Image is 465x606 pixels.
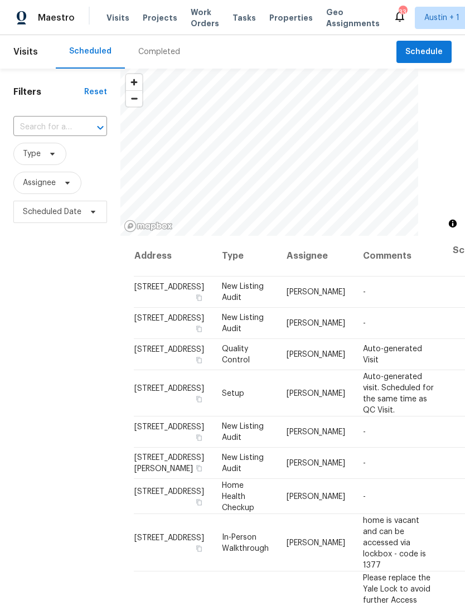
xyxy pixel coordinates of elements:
[287,288,345,296] span: [PERSON_NAME]
[222,423,264,442] span: New Listing Audit
[13,119,76,136] input: Search for an address...
[134,534,204,541] span: [STREET_ADDRESS]
[446,217,459,230] button: Toggle attribution
[38,12,75,23] span: Maestro
[23,177,56,188] span: Assignee
[194,497,204,507] button: Copy Address
[287,492,345,500] span: [PERSON_NAME]
[191,7,219,29] span: Work Orders
[194,433,204,443] button: Copy Address
[363,492,366,500] span: -
[363,516,426,569] span: home is vacant and can be accessed via lockbox - code is 1377
[222,533,269,552] span: In-Person Walkthrough
[194,293,204,303] button: Copy Address
[120,69,418,236] canvas: Map
[278,236,354,277] th: Assignee
[134,346,204,353] span: [STREET_ADDRESS]
[23,206,81,217] span: Scheduled Date
[194,463,204,473] button: Copy Address
[213,236,278,277] th: Type
[126,90,142,106] button: Zoom out
[363,288,366,296] span: -
[222,389,244,397] span: Setup
[363,345,422,364] span: Auto-generated Visit
[126,91,142,106] span: Zoom out
[134,454,204,473] span: [STREET_ADDRESS][PERSON_NAME]
[287,459,345,467] span: [PERSON_NAME]
[399,7,406,18] div: 33
[134,384,204,392] span: [STREET_ADDRESS]
[396,41,452,64] button: Schedule
[23,148,41,159] span: Type
[134,314,204,322] span: [STREET_ADDRESS]
[363,428,366,436] span: -
[363,372,434,414] span: Auto-generated visit. Scheduled for the same time as QC Visit.
[287,351,345,358] span: [PERSON_NAME]
[363,459,366,467] span: -
[13,40,38,64] span: Visits
[232,14,256,22] span: Tasks
[326,7,380,29] span: Geo Assignments
[222,454,264,473] span: New Listing Audit
[405,45,443,59] span: Schedule
[134,487,204,495] span: [STREET_ADDRESS]
[222,345,250,364] span: Quality Control
[222,481,254,511] span: Home Health Checkup
[84,86,107,98] div: Reset
[363,319,366,327] span: -
[69,46,112,57] div: Scheduled
[194,543,204,553] button: Copy Address
[124,220,173,232] a: Mapbox homepage
[354,236,444,277] th: Comments
[126,74,142,90] button: Zoom in
[269,12,313,23] span: Properties
[106,12,129,23] span: Visits
[194,355,204,365] button: Copy Address
[138,46,180,57] div: Completed
[222,283,264,302] span: New Listing Audit
[449,217,456,230] span: Toggle attribution
[134,236,213,277] th: Address
[194,324,204,334] button: Copy Address
[13,86,84,98] h1: Filters
[194,394,204,404] button: Copy Address
[134,423,204,431] span: [STREET_ADDRESS]
[143,12,177,23] span: Projects
[93,120,108,135] button: Open
[287,539,345,546] span: [PERSON_NAME]
[134,283,204,291] span: [STREET_ADDRESS]
[424,12,459,23] span: Austin + 1
[287,389,345,397] span: [PERSON_NAME]
[222,314,264,333] span: New Listing Audit
[287,319,345,327] span: [PERSON_NAME]
[287,428,345,436] span: [PERSON_NAME]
